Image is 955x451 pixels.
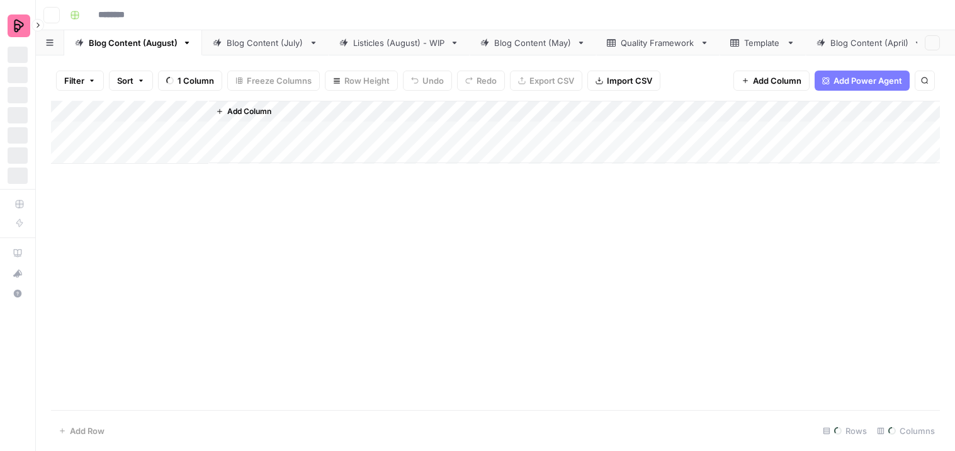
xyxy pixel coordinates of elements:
[51,421,112,441] button: Add Row
[56,71,104,91] button: Filter
[753,74,801,87] span: Add Column
[89,37,178,49] div: Blog Content (August)
[64,30,202,55] a: Blog Content (August)
[621,37,695,49] div: Quality Framework
[227,71,320,91] button: Freeze Columns
[8,10,28,42] button: Workspace: Preply
[8,14,30,37] img: Preply Logo
[227,106,271,117] span: Add Column
[529,74,574,87] span: Export CSV
[158,71,222,91] button: 1 Column
[733,71,810,91] button: Add Column
[477,74,497,87] span: Redo
[8,283,28,304] button: Help + Support
[64,74,84,87] span: Filter
[325,71,398,91] button: Row Height
[607,74,652,87] span: Import CSV
[8,264,27,283] div: What's new?
[596,30,720,55] a: Quality Framework
[510,71,582,91] button: Export CSV
[806,30,933,55] a: Blog Content (April)
[815,71,910,91] button: Add Power Agent
[872,421,940,441] div: Columns
[353,37,445,49] div: Listicles (August) - WIP
[403,71,452,91] button: Undo
[8,243,28,263] a: AirOps Academy
[344,74,390,87] span: Row Height
[422,74,444,87] span: Undo
[494,37,572,49] div: Blog Content (May)
[587,71,660,91] button: Import CSV
[8,263,28,283] button: What's new?
[202,30,329,55] a: Blog Content (July)
[70,425,105,437] span: Add Row
[227,37,304,49] div: Blog Content (July)
[329,30,470,55] a: Listicles (August) - WIP
[818,421,872,441] div: Rows
[109,71,153,91] button: Sort
[834,74,902,87] span: Add Power Agent
[211,103,276,120] button: Add Column
[744,37,781,49] div: Template
[178,74,214,87] span: 1 Column
[247,74,312,87] span: Freeze Columns
[720,30,806,55] a: Template
[470,30,596,55] a: Blog Content (May)
[117,74,133,87] span: Sort
[830,37,908,49] div: Blog Content (April)
[457,71,505,91] button: Redo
